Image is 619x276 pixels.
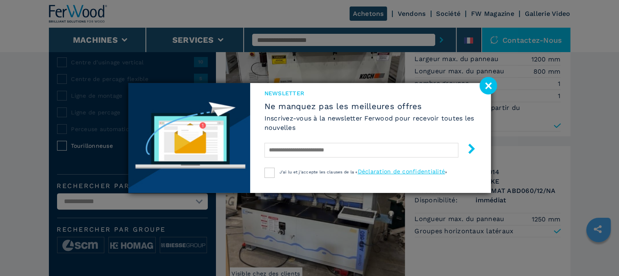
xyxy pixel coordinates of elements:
[458,140,477,160] button: submit-button
[445,170,447,174] span: »
[280,170,358,174] span: J'ai lu et j'accepte les clauses de la «
[264,101,477,111] span: Ne manquez pas les meilleures offres
[128,83,250,193] img: Newsletter image
[358,168,445,175] a: Déclaration de confidentialité
[264,89,477,97] span: Newsletter
[264,114,477,132] h6: Inscrivez-vous à la newsletter Ferwood pour recevoir toutes les nouvelles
